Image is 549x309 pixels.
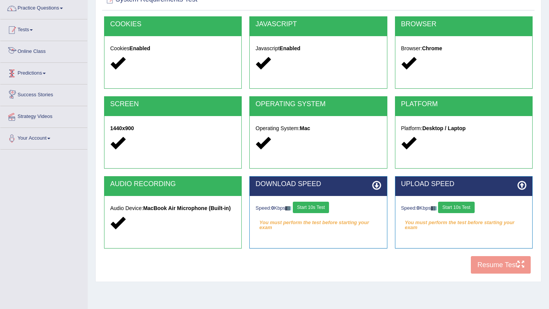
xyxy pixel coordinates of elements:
[255,21,381,28] h2: JAVASCRIPT
[401,126,527,131] h5: Platform:
[431,206,437,210] img: ajax-loader-fb-connection.gif
[300,125,310,131] strong: Mac
[0,63,87,82] a: Predictions
[255,202,381,215] div: Speed: Kbps
[255,217,381,228] em: You must perform the test before starting your exam
[293,202,329,213] button: Start 10s Test
[401,180,527,188] h2: UPLOAD SPEED
[110,46,236,51] h5: Cookies
[401,202,527,215] div: Speed: Kbps
[401,46,527,51] h5: Browser:
[255,46,381,51] h5: Javascript
[401,21,527,28] h2: BROWSER
[0,19,87,38] a: Tests
[0,84,87,104] a: Success Stories
[0,106,87,125] a: Strategy Videos
[130,45,150,51] strong: Enabled
[110,180,236,188] h2: AUDIO RECORDING
[422,45,442,51] strong: Chrome
[271,205,274,211] strong: 0
[0,41,87,60] a: Online Class
[438,202,474,213] button: Start 10s Test
[401,100,527,108] h2: PLATFORM
[143,205,231,211] strong: MacBook Air Microphone (Built-in)
[110,205,236,211] h5: Audio Device:
[422,125,466,131] strong: Desktop / Laptop
[401,217,527,228] em: You must perform the test before starting your exam
[0,128,87,147] a: Your Account
[110,100,236,108] h2: SCREEN
[110,125,134,131] strong: 1440x900
[417,205,419,211] strong: 0
[255,126,381,131] h5: Operating System:
[285,206,291,210] img: ajax-loader-fb-connection.gif
[110,21,236,28] h2: COOKIES
[279,45,300,51] strong: Enabled
[255,100,381,108] h2: OPERATING SYSTEM
[255,180,381,188] h2: DOWNLOAD SPEED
